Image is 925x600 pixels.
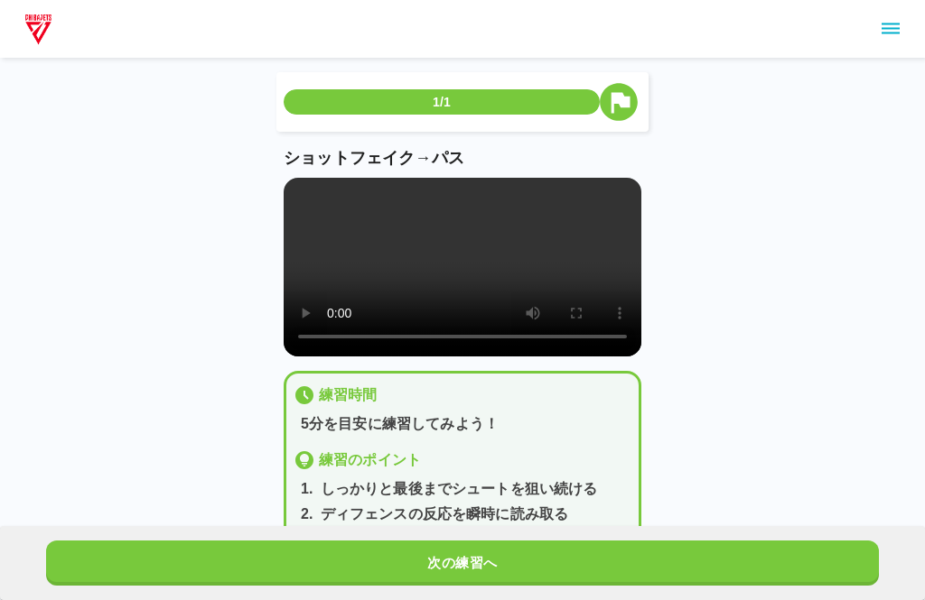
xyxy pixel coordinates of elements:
p: 5分を目安に練習してみよう！ [301,413,631,435]
p: しっかりと最後までシュートを狙い続ける [321,478,598,500]
button: sidemenu [875,14,906,44]
p: ショットフェイク→パス [284,146,641,171]
p: 2 . [301,503,313,525]
p: 練習時間 [319,384,378,406]
p: ディフェンスの反応を瞬時に読み取る [321,503,569,525]
img: dummy [22,11,55,47]
p: 練習のポイント [319,449,421,471]
button: 次の練習へ [46,540,879,586]
p: 1/1 [433,93,451,111]
p: 1 . [301,478,313,500]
